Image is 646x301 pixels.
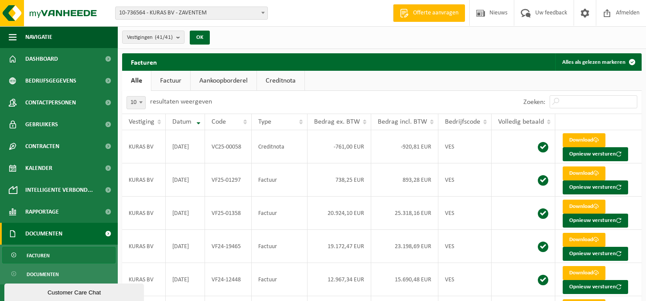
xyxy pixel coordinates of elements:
[116,7,267,19] span: 10-736564 - KURAS BV - ZAVENTEM
[166,263,205,296] td: [DATE]
[25,201,59,223] span: Rapportage
[563,180,628,194] button: Opnieuw versturen
[252,263,308,296] td: Factuur
[166,230,205,263] td: [DATE]
[172,118,191,125] span: Datum
[122,130,166,163] td: KURAS BV
[127,31,173,44] span: Vestigingen
[563,200,605,214] a: Download
[563,280,628,294] button: Opnieuw versturen
[25,135,59,157] span: Contracten
[371,163,438,197] td: 893,28 EUR
[563,166,605,180] a: Download
[563,147,628,161] button: Opnieuw versturen
[438,163,492,197] td: VES
[523,99,545,106] label: Zoeken:
[258,118,271,125] span: Type
[371,130,438,163] td: -920,81 EUR
[393,4,465,22] a: Offerte aanvragen
[126,96,146,109] span: 10
[25,70,76,92] span: Bedrijfsgegevens
[555,53,641,71] button: Alles als gelezen markeren
[563,233,605,247] a: Download
[25,157,52,179] span: Kalender
[205,197,252,230] td: VF25-01358
[4,282,146,301] iframe: chat widget
[2,247,116,263] a: Facturen
[438,197,492,230] td: VES
[411,9,461,17] span: Offerte aanvragen
[438,130,492,163] td: VES
[371,263,438,296] td: 15.690,48 EUR
[155,35,173,40] count: (41/41)
[205,263,252,296] td: VF24-12448
[27,247,50,264] span: Facturen
[308,263,371,296] td: 12.967,34 EUR
[308,163,371,197] td: 738,25 EUR
[151,71,190,91] a: Factuur
[371,197,438,230] td: 25.318,16 EUR
[166,163,205,197] td: [DATE]
[191,71,256,91] a: Aankoopborderel
[190,31,210,45] button: OK
[122,197,166,230] td: KURAS BV
[308,230,371,263] td: 19.172,47 EUR
[25,114,58,135] span: Gebruikers
[205,130,252,163] td: VC25-00058
[314,118,360,125] span: Bedrag ex. BTW
[563,266,605,280] a: Download
[205,230,252,263] td: VF24-19465
[205,163,252,197] td: VF25-01297
[371,230,438,263] td: 23.198,69 EUR
[308,130,371,163] td: -761,00 EUR
[27,266,59,283] span: Documenten
[252,197,308,230] td: Factuur
[445,118,480,125] span: Bedrijfscode
[166,197,205,230] td: [DATE]
[252,230,308,263] td: Factuur
[252,130,308,163] td: Creditnota
[25,48,58,70] span: Dashboard
[25,223,62,245] span: Documenten
[257,71,304,91] a: Creditnota
[563,247,628,261] button: Opnieuw versturen
[150,98,212,105] label: resultaten weergeven
[563,133,605,147] a: Download
[115,7,268,20] span: 10-736564 - KURAS BV - ZAVENTEM
[438,230,492,263] td: VES
[563,214,628,228] button: Opnieuw versturen
[122,230,166,263] td: KURAS BV
[498,118,544,125] span: Volledig betaald
[308,197,371,230] td: 20.924,10 EUR
[252,163,308,197] td: Factuur
[25,92,76,114] span: Contactpersonen
[25,26,52,48] span: Navigatie
[129,118,154,125] span: Vestiging
[438,263,492,296] td: VES
[212,118,226,125] span: Code
[166,130,205,163] td: [DATE]
[122,263,166,296] td: KURAS BV
[127,97,145,109] span: 10
[25,179,93,201] span: Intelligente verbond...
[122,53,166,70] h2: Facturen
[378,118,427,125] span: Bedrag incl. BTW
[122,163,166,197] td: KURAS BV
[2,266,116,282] a: Documenten
[122,31,185,44] button: Vestigingen(41/41)
[122,71,151,91] a: Alle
